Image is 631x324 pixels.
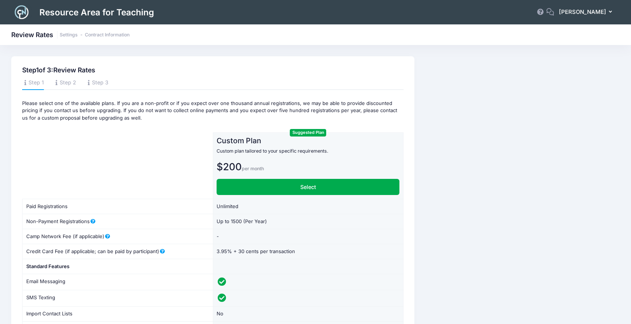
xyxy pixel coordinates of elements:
[85,32,130,38] a: Contract Information
[23,290,213,306] td: SMS Texting
[213,214,403,229] td: Up to 1500 (Per Year)
[242,166,264,171] span: per month
[36,66,39,74] span: 1
[213,199,403,214] td: Unlimited
[11,2,32,22] img: Logo
[213,229,403,244] td: -
[86,76,108,90] a: Step 3
[53,66,95,74] span: Review Rates
[22,66,404,74] h3: Step of 3:
[213,244,403,259] td: 3.95% + 30 cents per transaction
[559,8,606,16] span: [PERSON_NAME]
[217,179,399,195] label: Select
[39,2,154,22] h1: Resource Area for Teaching
[554,4,620,21] button: [PERSON_NAME]
[23,306,213,321] td: Import Contact Lists
[23,229,213,244] td: Camp Network Fee (if applicable)
[23,274,213,290] td: Email Messaging
[22,100,404,128] p: Please select one of the available plans. If you are a non-profit or if you expect over one thous...
[23,244,213,259] td: Credit Card Fee (if applicable; can be paid by participant)
[23,199,213,214] td: Paid Registrations
[60,32,78,38] a: Settings
[26,263,69,269] strong: Standard Features
[217,148,399,155] p: Custom plan tailored to your specific requirements.
[11,31,130,39] h1: Review Rates
[217,310,403,318] div: No
[22,76,44,90] a: Step 1
[23,214,213,229] td: Non-Payment Registrations
[54,76,76,90] a: Step 2
[290,129,326,136] span: Suggested Plan
[217,159,399,174] p: $200
[217,136,399,145] h2: Custom Plan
